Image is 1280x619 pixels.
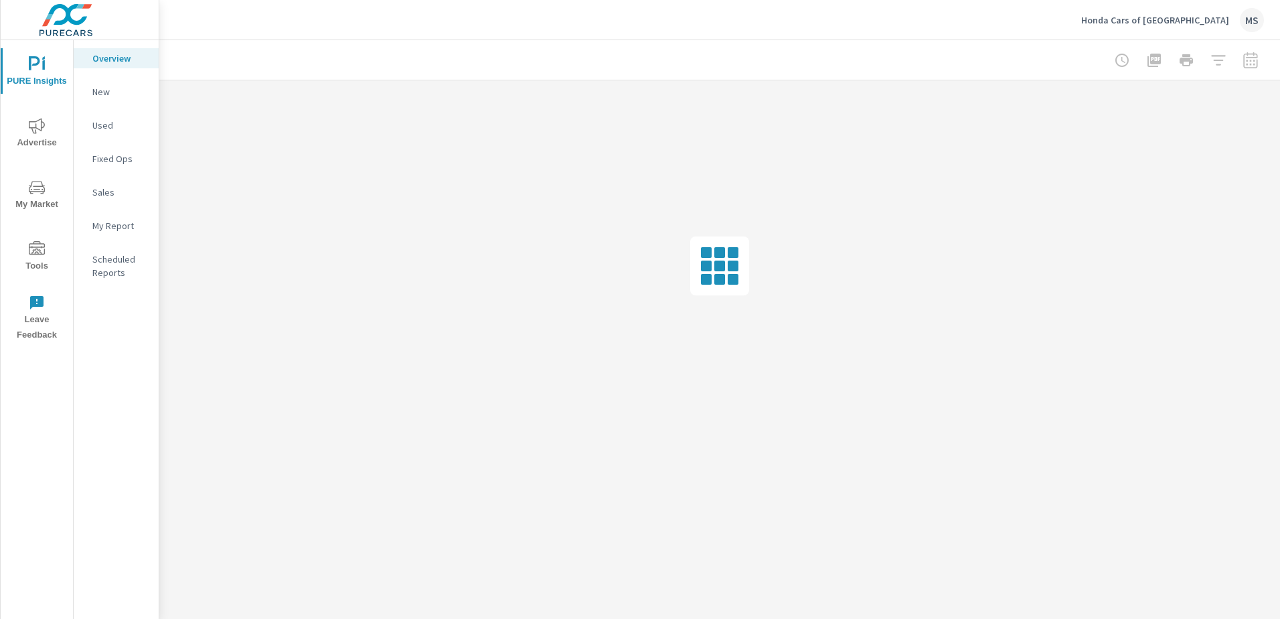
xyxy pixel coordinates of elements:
div: nav menu [1,40,73,348]
p: My Report [92,219,148,232]
span: Leave Feedback [5,295,69,343]
p: Used [92,119,148,132]
span: PURE Insights [5,56,69,89]
div: Scheduled Reports [74,249,159,283]
div: My Report [74,216,159,236]
p: Scheduled Reports [92,253,148,279]
span: My Market [5,180,69,212]
div: Overview [74,48,159,68]
div: Sales [74,182,159,202]
div: MS [1240,8,1264,32]
div: Fixed Ops [74,149,159,169]
span: Advertise [5,118,69,151]
p: Honda Cars of [GEOGRAPHIC_DATA] [1081,14,1229,26]
p: New [92,85,148,98]
p: Sales [92,186,148,199]
span: Tools [5,241,69,274]
p: Overview [92,52,148,65]
div: Used [74,115,159,135]
div: New [74,82,159,102]
p: Fixed Ops [92,152,148,165]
